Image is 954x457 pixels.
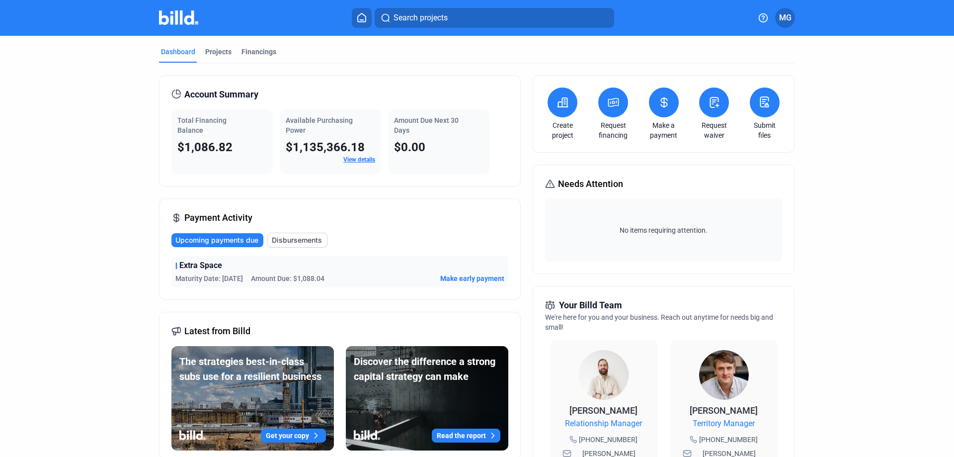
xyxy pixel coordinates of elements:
span: No items requiring attention. [549,225,778,235]
span: Relationship Manager [565,418,642,430]
button: Search projects [375,8,614,28]
a: Make a payment [646,120,681,140]
img: Relationship Manager [579,350,629,400]
div: The strategies best-in-class subs use for a resilient business [179,354,326,384]
span: [PERSON_NAME] [690,405,758,416]
span: Account Summary [184,88,258,101]
a: Submit files [747,120,782,140]
button: Read the report [432,429,500,443]
div: Dashboard [161,47,195,57]
span: $1,086.82 [177,140,233,154]
span: Maturity Date: [DATE] [175,274,243,283]
span: Disbursements [272,235,322,245]
button: Get your copy [261,429,326,443]
span: $1,135,366.18 [286,140,365,154]
img: Territory Manager [699,350,749,400]
span: Latest from Billd [184,324,250,338]
img: Billd Company Logo [159,10,198,25]
span: Available Purchasing Power [286,116,353,134]
div: Financings [241,47,276,57]
span: Amount Due: $1,088.04 [251,274,324,283]
span: Territory Manager [693,418,755,430]
span: Total Financing Balance [177,116,227,134]
a: Create project [545,120,580,140]
span: MG [779,12,792,24]
span: We're here for you and your business. Reach out anytime for needs big and small! [545,313,773,331]
span: [PHONE_NUMBER] [579,435,637,445]
div: Projects [205,47,232,57]
span: Needs Attention [558,177,623,191]
span: Amount Due Next 30 Days [394,116,459,134]
span: $0.00 [394,140,425,154]
a: View details [343,156,375,163]
span: Search projects [394,12,448,24]
a: Request financing [596,120,631,140]
span: [PHONE_NUMBER] [699,435,758,445]
span: Payment Activity [184,211,252,225]
span: Your Billd Team [559,298,622,312]
span: Upcoming payments due [175,235,258,245]
span: [PERSON_NAME] [569,405,637,416]
button: MG [775,8,795,28]
button: Make early payment [440,274,504,283]
div: Discover the difference a strong capital strategy can make [354,354,500,384]
a: Request waiver [697,120,731,140]
button: Upcoming payments due [171,233,263,247]
span: Extra Space [179,260,222,272]
button: Disbursements [267,233,327,248]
